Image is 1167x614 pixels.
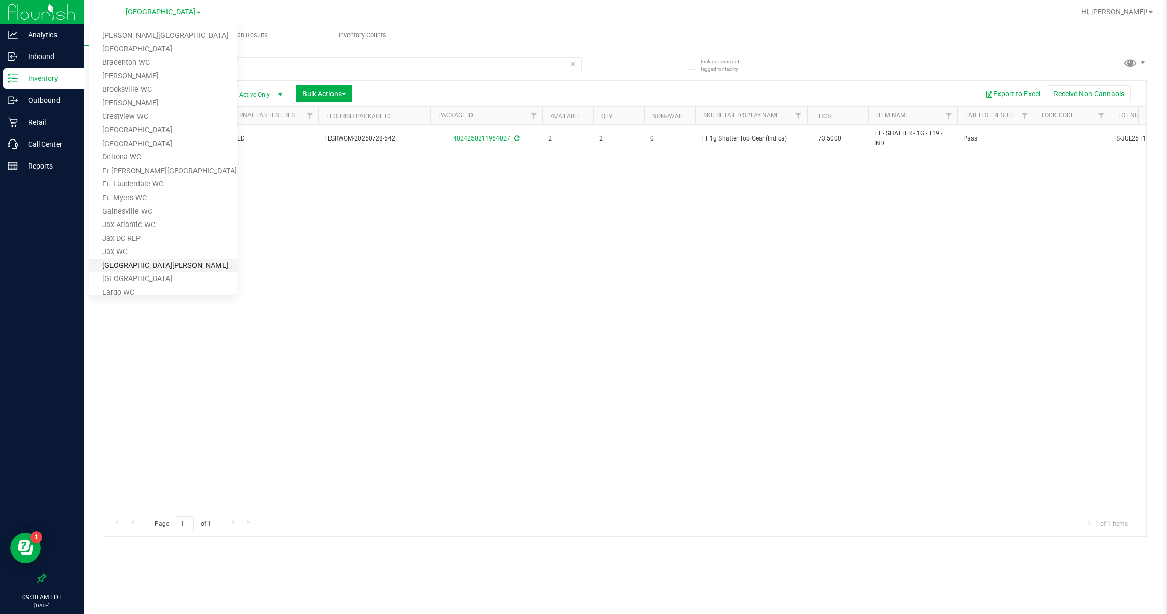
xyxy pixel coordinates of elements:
[650,134,689,144] span: 0
[84,31,195,40] span: Inventory
[126,8,196,16] span: [GEOGRAPHIC_DATA]
[326,113,391,120] a: Flourish Package ID
[940,107,957,124] a: Filter
[1079,516,1136,532] span: 1 - 1 of 1 items
[599,134,638,144] span: 2
[89,259,237,273] a: [GEOGRAPHIC_DATA][PERSON_NAME]
[89,110,237,124] a: Crestview WC
[813,131,846,146] span: 73.5000
[525,107,542,124] a: Filter
[89,70,237,83] a: [PERSON_NAME]
[89,43,237,57] a: [GEOGRAPHIC_DATA]
[790,107,807,124] a: Filter
[89,164,237,178] a: Ft [PERSON_NAME][GEOGRAPHIC_DATA]
[701,134,801,144] span: FT 1g Shatter Top Gear (Indica)
[5,602,79,609] p: [DATE]
[89,83,237,97] a: Brooksville WC
[104,57,582,72] input: Search Package ID, Item Name, SKU, Lot or Part Number...
[815,113,832,120] a: THC%
[89,56,237,70] a: Bradenton WC
[89,29,237,43] a: [PERSON_NAME][GEOGRAPHIC_DATA]
[570,57,577,70] span: Clear
[876,111,909,119] a: Item Name
[965,111,1014,119] a: Lab Test Result
[89,151,237,164] a: Deltona WC
[701,58,752,73] span: Include items not tagged for facility
[550,113,581,120] a: Available
[513,135,519,142] span: Sync from Compliance System
[195,24,307,46] a: Lab Results
[301,107,318,124] a: Filter
[37,573,47,583] label: Pin the sidebar to full width on large screens
[8,30,18,40] inline-svg: Analytics
[225,111,304,119] a: External Lab Test Result
[18,29,79,41] p: Analytics
[10,533,41,563] iframe: Resource center
[1081,8,1148,16] span: Hi, [PERSON_NAME]!
[5,593,79,602] p: 09:30 AM EDT
[8,117,18,127] inline-svg: Retail
[146,516,219,532] span: Page of 1
[89,191,237,205] a: Ft. Myers WC
[703,111,780,119] a: Sku Retail Display Name
[18,138,79,150] p: Call Center
[89,272,237,286] a: [GEOGRAPHIC_DATA]
[307,24,418,46] a: Inventory Counts
[1118,111,1155,119] a: Lot Number
[652,113,698,120] a: Non-Available
[979,85,1047,102] button: Export to Excel
[325,31,400,40] span: Inventory Counts
[8,73,18,83] inline-svg: Inventory
[18,50,79,63] p: Inbound
[30,531,42,543] iframe: Resource center unread badge
[453,135,510,142] a: 4024250211964027
[548,134,587,144] span: 2
[18,72,79,85] p: Inventory
[89,178,237,191] a: Ft. Lauderdale WC
[84,24,195,46] a: Inventory
[1093,107,1110,124] a: Filter
[89,245,237,259] a: Jax WC
[176,516,194,532] input: 1
[1047,85,1131,102] button: Receive Non-Cannabis
[324,134,424,144] span: FLSRWGM-20250728-542
[296,85,352,102] button: Bulk Actions
[89,218,237,232] a: Jax Atlantic WC
[220,31,282,40] span: Lab Results
[1017,107,1034,124] a: Filter
[438,111,473,119] a: Package ID
[18,94,79,106] p: Outbound
[89,286,237,300] a: Largo WC
[89,137,237,151] a: [GEOGRAPHIC_DATA]
[223,134,312,144] span: PASSED
[8,139,18,149] inline-svg: Call Center
[8,161,18,171] inline-svg: Reports
[89,97,237,110] a: [PERSON_NAME]
[601,113,613,120] a: Qty
[8,95,18,105] inline-svg: Outbound
[874,129,951,148] span: FT - SHATTER - 1G - T19 - IND
[89,124,237,137] a: [GEOGRAPHIC_DATA]
[963,134,1027,144] span: Pass
[89,232,237,246] a: Jax DC REP
[18,160,79,172] p: Reports
[89,205,237,219] a: Gainesville WC
[302,90,346,98] span: Bulk Actions
[18,116,79,128] p: Retail
[1042,111,1074,119] a: Lock Code
[8,51,18,62] inline-svg: Inbound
